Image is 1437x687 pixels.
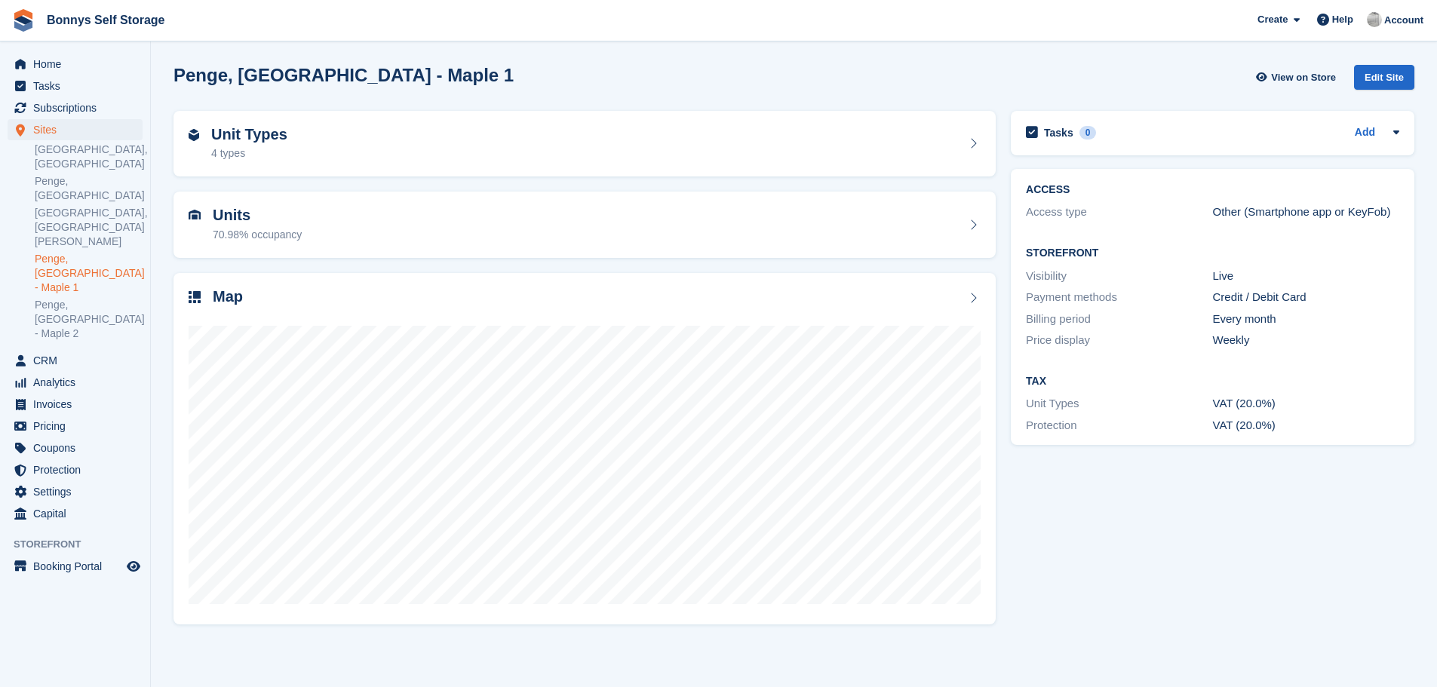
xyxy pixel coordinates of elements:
[1079,126,1097,140] div: 0
[8,481,143,502] a: menu
[124,557,143,575] a: Preview store
[1026,332,1212,349] div: Price display
[8,459,143,480] a: menu
[1026,247,1399,259] h2: Storefront
[1026,268,1212,285] div: Visibility
[189,210,201,220] img: unit-icn-7be61d7bf1b0ce9d3e12c5938cc71ed9869f7b940bace4675aadf7bd6d80202e.svg
[8,97,143,118] a: menu
[1026,311,1212,328] div: Billing period
[1384,13,1423,28] span: Account
[173,192,996,258] a: Units 70.98% occupancy
[1213,289,1399,306] div: Credit / Debit Card
[33,437,124,459] span: Coupons
[1257,12,1288,27] span: Create
[35,252,143,295] a: Penge, [GEOGRAPHIC_DATA] - Maple 1
[213,288,243,305] h2: Map
[1213,332,1399,349] div: Weekly
[1213,417,1399,434] div: VAT (20.0%)
[173,65,514,85] h2: Penge, [GEOGRAPHIC_DATA] - Maple 1
[1367,12,1382,27] img: James Bonny
[41,8,170,32] a: Bonnys Self Storage
[12,9,35,32] img: stora-icon-8386f47178a22dfd0bd8f6a31ec36ba5ce8667c1dd55bd0f319d3a0aa187defe.svg
[1026,289,1212,306] div: Payment methods
[33,481,124,502] span: Settings
[33,54,124,75] span: Home
[1355,124,1375,142] a: Add
[1354,65,1414,90] div: Edit Site
[213,207,302,224] h2: Units
[14,537,150,552] span: Storefront
[8,416,143,437] a: menu
[8,119,143,140] a: menu
[1354,65,1414,96] a: Edit Site
[213,227,302,243] div: 70.98% occupancy
[1026,204,1212,221] div: Access type
[33,459,124,480] span: Protection
[1213,395,1399,413] div: VAT (20.0%)
[1026,184,1399,196] h2: ACCESS
[189,291,201,303] img: map-icn-33ee37083ee616e46c38cad1a60f524a97daa1e2b2c8c0bc3eb3415660979fc1.svg
[8,503,143,524] a: menu
[8,394,143,415] a: menu
[1026,395,1212,413] div: Unit Types
[189,129,199,141] img: unit-type-icn-2b2737a686de81e16bb02015468b77c625bbabd49415b5ef34ead5e3b44a266d.svg
[33,394,124,415] span: Invoices
[1254,65,1342,90] a: View on Store
[1026,376,1399,388] h2: Tax
[173,273,996,625] a: Map
[33,97,124,118] span: Subscriptions
[1332,12,1353,27] span: Help
[1271,70,1336,85] span: View on Store
[8,75,143,97] a: menu
[8,437,143,459] a: menu
[33,416,124,437] span: Pricing
[211,146,287,161] div: 4 types
[35,143,143,171] a: [GEOGRAPHIC_DATA], [GEOGRAPHIC_DATA]
[8,54,143,75] a: menu
[1213,268,1399,285] div: Live
[33,556,124,577] span: Booking Portal
[8,350,143,371] a: menu
[1213,311,1399,328] div: Every month
[8,556,143,577] a: menu
[35,298,143,341] a: Penge, [GEOGRAPHIC_DATA] - Maple 2
[173,111,996,177] a: Unit Types 4 types
[33,75,124,97] span: Tasks
[33,119,124,140] span: Sites
[33,503,124,524] span: Capital
[8,372,143,393] a: menu
[35,174,143,203] a: Penge, [GEOGRAPHIC_DATA]
[1026,417,1212,434] div: Protection
[1213,204,1399,221] div: Other (Smartphone app or KeyFob)
[33,372,124,393] span: Analytics
[211,126,287,143] h2: Unit Types
[1044,126,1073,140] h2: Tasks
[35,206,143,249] a: [GEOGRAPHIC_DATA], [GEOGRAPHIC_DATA][PERSON_NAME]
[33,350,124,371] span: CRM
